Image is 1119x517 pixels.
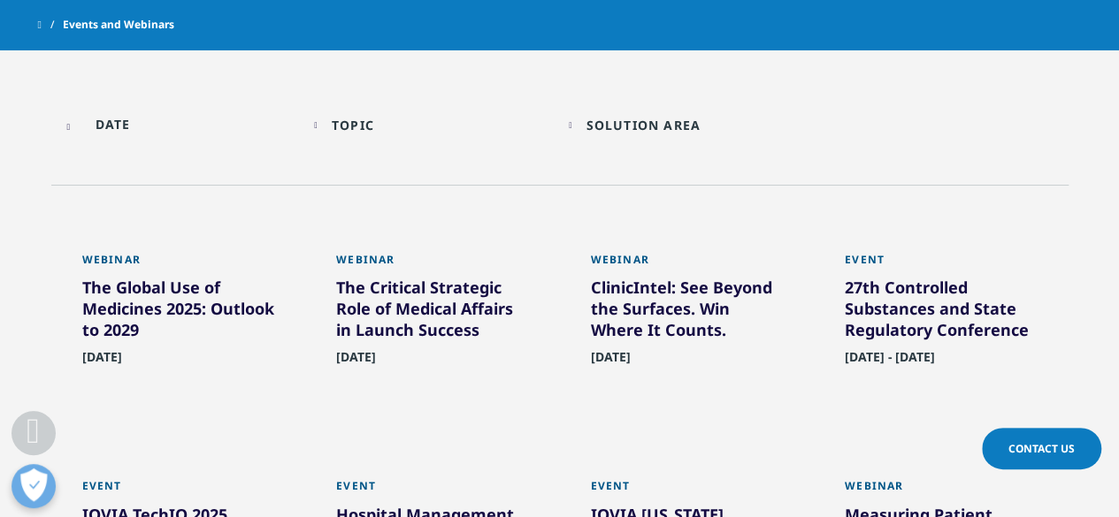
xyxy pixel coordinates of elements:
span: [DATE] [591,348,631,376]
a: Webinar The Global Use of Medicines 2025: Outlook to 2029 [DATE] [82,253,275,407]
div: Solution Area facet. [586,117,701,133]
span: [DATE] - [DATE] [845,348,935,376]
div: The Critical Strategic Role of Medical Affairs in Launch Success [336,277,529,347]
div: Webinar [591,253,784,277]
a: Webinar The Critical Strategic Role of Medical Affairs in Launch Success [DATE] [336,253,529,407]
div: Event [82,479,275,503]
div: Webinar [336,253,529,277]
span: Contact Us [1008,441,1075,456]
span: [DATE] [82,348,122,376]
div: Webinar [845,479,1038,503]
a: Event 27th Controlled Substances and State Regulatory Conference [DATE] - [DATE] [845,253,1038,407]
div: Topic facet. [332,117,374,133]
span: Events and Webinars [63,9,174,41]
div: Webinar [82,253,275,277]
a: Webinar ClinicIntel: See Beyond the Surfaces. Win Where It Counts. [DATE] [591,253,784,407]
div: The Global Use of Medicines 2025: Outlook to 2029 [82,277,275,347]
div: Event [591,479,784,503]
div: ClinicIntel: See Beyond the Surfaces. Win Where It Counts. [591,277,784,347]
button: Open Preferences [11,464,56,508]
div: Event [845,253,1038,277]
a: Contact Us [982,428,1101,469]
input: DATE [60,104,297,144]
div: 27th Controlled Substances and State Regulatory Conference [845,277,1038,347]
span: [DATE] [336,348,376,376]
div: Event [336,479,529,503]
